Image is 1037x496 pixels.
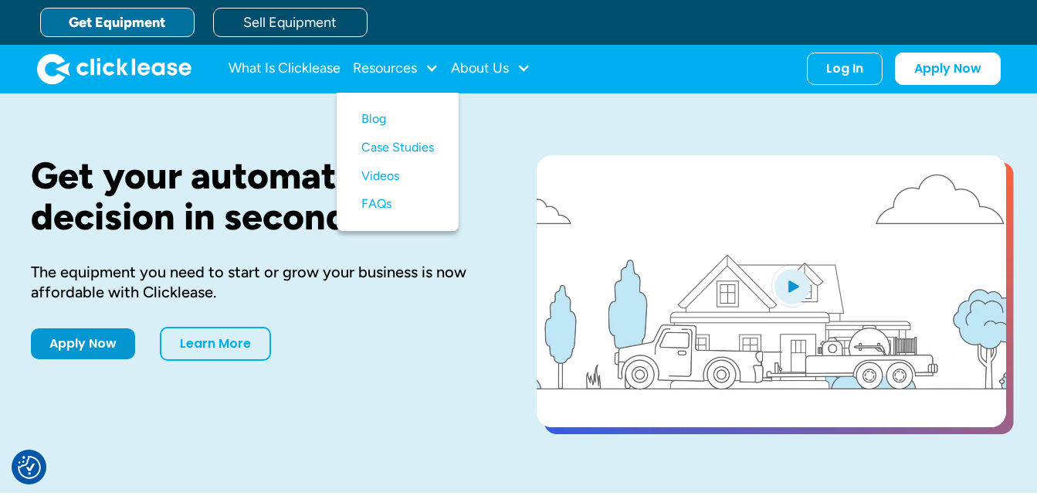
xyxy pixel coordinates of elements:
nav: Resources [337,93,459,231]
img: Revisit consent button [18,456,41,479]
div: Log In [826,61,863,76]
div: Resources [353,53,439,84]
div: About Us [451,53,530,84]
a: home [37,53,191,84]
a: Learn More [160,327,271,361]
a: Apply Now [895,53,1001,85]
img: Blue play button logo on a light blue circular background [771,264,813,307]
a: Blog [361,105,434,134]
div: The equipment you need to start or grow your business is now affordable with Clicklease. [31,262,487,302]
a: open lightbox [537,155,1006,427]
a: Apply Now [31,328,135,359]
a: Case Studies [361,134,434,162]
a: Sell Equipment [213,8,368,37]
a: Videos [361,162,434,191]
a: What Is Clicklease [229,53,341,84]
h1: Get your automated decision in seconds. [31,155,487,237]
a: FAQs [361,190,434,219]
a: Get Equipment [40,8,195,37]
button: Consent Preferences [18,456,41,479]
img: Clicklease logo [37,53,191,84]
